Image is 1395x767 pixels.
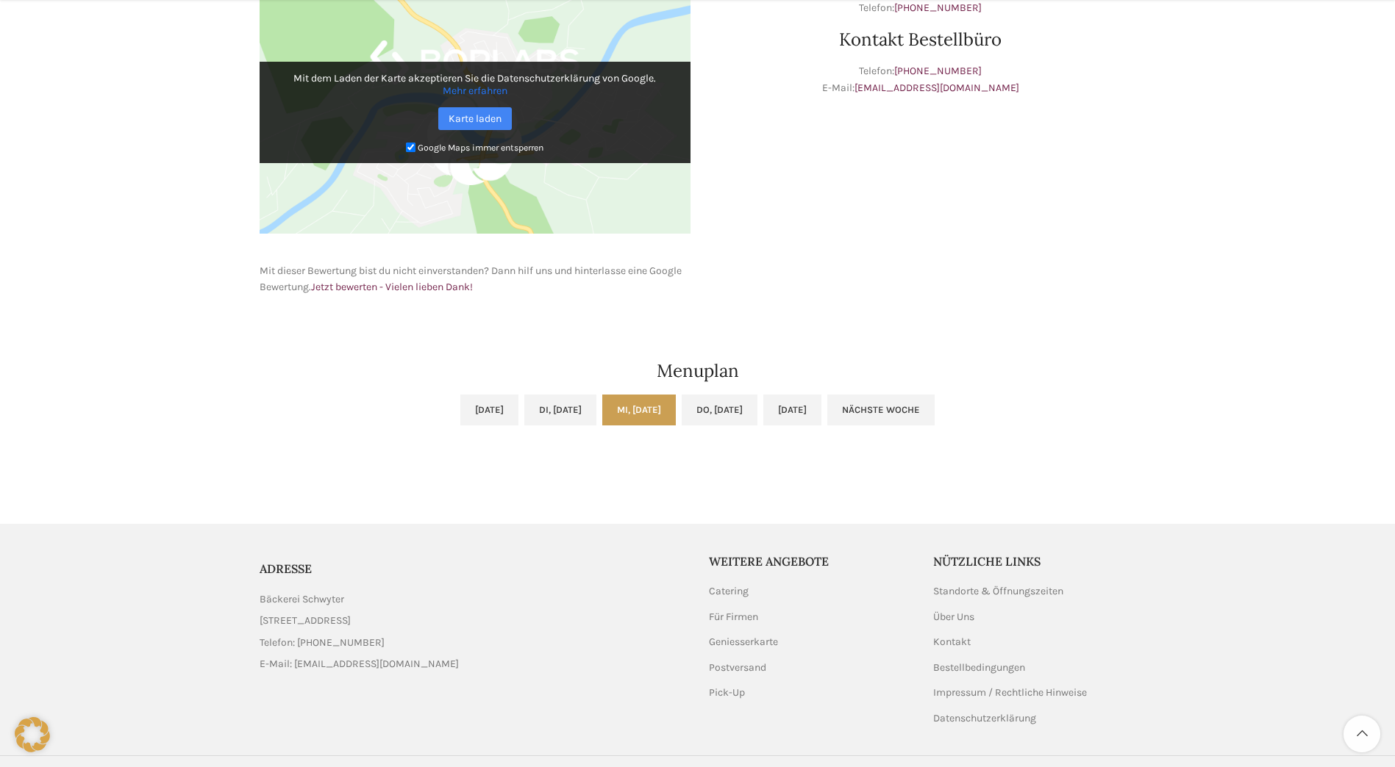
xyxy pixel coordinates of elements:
[260,656,687,672] a: List item link
[260,613,351,629] span: [STREET_ADDRESS]
[705,31,1136,48] h2: Kontakt Bestellbüro
[894,65,982,77] a: [PHONE_NUMBER]
[705,63,1136,96] p: Telefon: E-Mail:
[709,553,912,569] h5: Weitere Angebote
[827,395,935,425] a: Nächste Woche
[260,561,312,576] span: ADRESSE
[1344,716,1380,752] a: Scroll to top button
[933,711,1038,726] a: Datenschutzerklärung
[855,82,1019,94] a: [EMAIL_ADDRESS][DOMAIN_NAME]
[682,395,757,425] a: Do, [DATE]
[260,263,691,296] p: Mit dieser Bewertung bist du nicht einverstanden? Dann hilf uns und hinterlasse eine Google Bewer...
[602,395,676,425] a: Mi, [DATE]
[933,660,1027,675] a: Bestellbedingungen
[709,685,746,700] a: Pick-Up
[709,660,768,675] a: Postversand
[438,107,512,130] a: Karte laden
[460,395,518,425] a: [DATE]
[894,1,982,14] a: [PHONE_NUMBER]
[763,395,821,425] a: [DATE]
[709,635,779,649] a: Geniesserkarte
[270,72,680,97] p: Mit dem Laden der Karte akzeptieren Sie die Datenschutzerklärung von Google.
[418,143,543,153] small: Google Maps immer entsperren
[524,395,596,425] a: Di, [DATE]
[933,610,976,624] a: Über Uns
[406,143,415,152] input: Google Maps immer entsperren
[933,584,1065,599] a: Standorte & Öffnungszeiten
[260,362,1136,380] h2: Menuplan
[709,610,760,624] a: Für Firmen
[709,584,750,599] a: Catering
[260,591,344,608] span: Bäckerei Schwyter
[933,553,1136,569] h5: Nützliche Links
[311,281,473,293] a: Jetzt bewerten - Vielen lieben Dank!
[933,685,1088,700] a: Impressum / Rechtliche Hinweise
[260,635,687,651] a: List item link
[443,84,507,97] a: Mehr erfahren
[933,635,972,649] a: Kontakt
